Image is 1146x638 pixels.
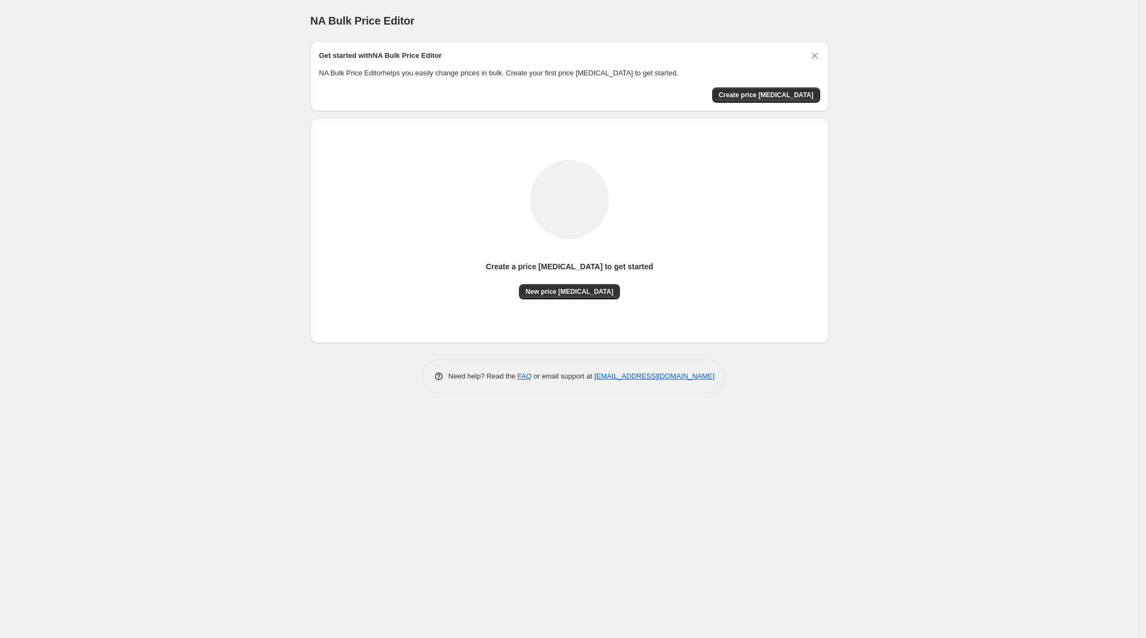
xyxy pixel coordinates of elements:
p: NA Bulk Price Editor helps you easily change prices in bulk. Create your first price [MEDICAL_DAT... [319,68,820,79]
span: Create price [MEDICAL_DATA] [719,91,814,99]
span: NA Bulk Price Editor [311,15,415,27]
a: FAQ [517,372,532,380]
button: New price [MEDICAL_DATA] [519,284,620,299]
span: New price [MEDICAL_DATA] [526,287,613,296]
span: or email support at [532,372,594,380]
button: Dismiss card [809,50,820,61]
p: Create a price [MEDICAL_DATA] to get started [486,261,653,272]
span: Need help? Read the [449,372,518,380]
a: [EMAIL_ADDRESS][DOMAIN_NAME] [594,372,714,380]
h2: Get started with NA Bulk Price Editor [319,50,442,61]
button: Create price change job [712,87,820,103]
